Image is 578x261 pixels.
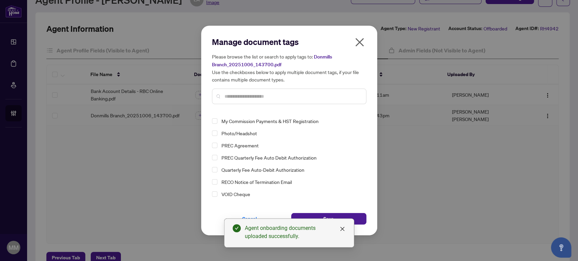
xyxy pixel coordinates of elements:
span: Photo/Headshot [219,129,362,137]
h2: Manage document tags [212,37,366,47]
span: Select Quarterly Fee Auto-Debit Authorization [212,167,217,172]
span: Select My Commission Payments & HST Registration [212,118,217,124]
span: Photo/Headshot [221,129,257,137]
span: Select PREC Quarterly Fee Auto Debit Authorization [212,155,217,160]
button: Open asap [551,237,571,258]
div: Agent onboarding documents uploaded successfully. [245,224,346,240]
span: RECO Notice of Termination Email [221,178,292,186]
span: VOID Cheque [221,190,250,198]
span: Select RECO Notice of Termination Email [212,179,217,185]
span: Quarterly Fee Auto-Debit Authorization [221,166,304,174]
span: Select PREC Agreement [212,143,217,148]
span: close [340,226,345,232]
span: My Commission Payments & HST Registration [219,117,362,125]
span: PREC Agreement [219,141,362,149]
span: Quarterly Fee Auto-Debit Authorization [219,166,362,174]
span: My Commission Payments & HST Registration [221,117,319,125]
a: Close [339,225,346,233]
span: PREC Agreement [221,141,259,149]
span: PREC Quarterly Fee Auto Debit Authorization [219,153,362,162]
button: Cancel [212,213,287,224]
span: Select VOID Cheque [212,191,217,197]
span: VOID Cheque [219,190,362,198]
span: PREC Quarterly Fee Auto Debit Authorization [221,153,317,162]
button: Save [291,213,366,224]
span: RECO Notice of Termination Email [219,178,362,186]
span: check-circle [233,224,241,232]
span: Select Photo/Headshot [212,130,217,136]
h5: Please browse the list or search to apply tags to: Use the checkboxes below to apply multiple doc... [212,53,366,83]
span: Save [323,213,334,224]
span: Cancel [242,213,257,224]
span: close [354,37,365,48]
